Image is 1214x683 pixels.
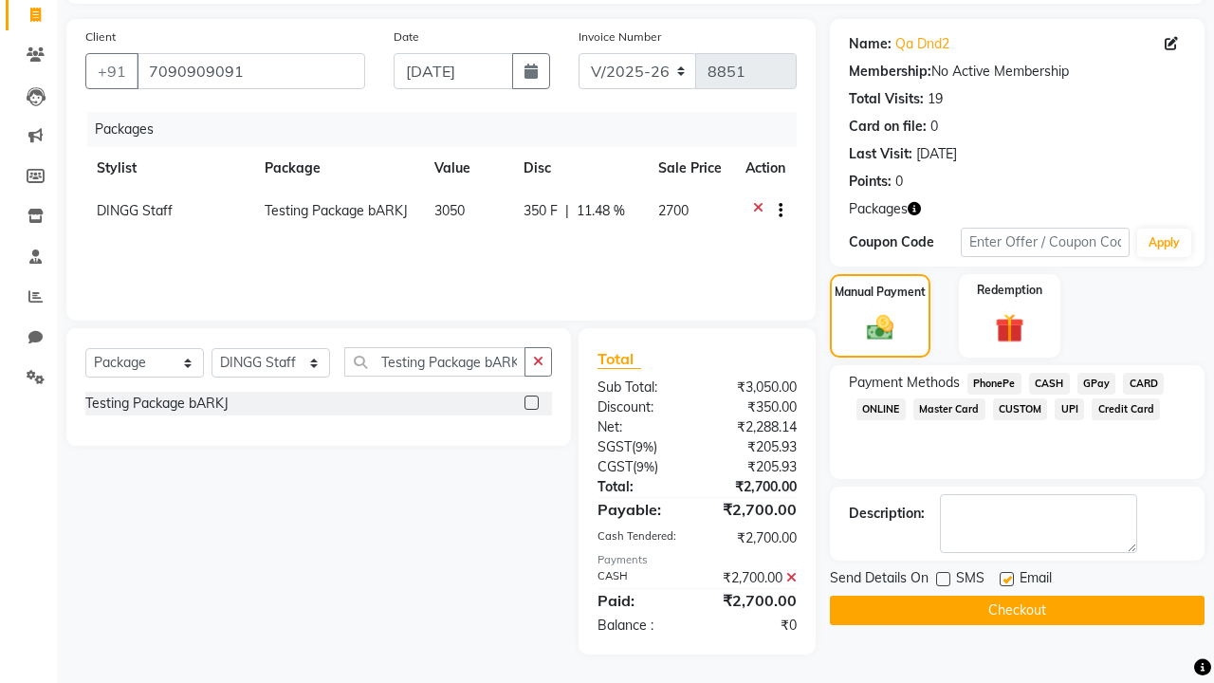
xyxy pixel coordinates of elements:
[916,144,957,164] div: [DATE]
[85,147,253,190] th: Stylist
[1123,373,1164,395] span: CARD
[394,28,419,46] label: Date
[344,347,525,377] input: Search
[913,398,985,420] span: Master Card
[930,117,938,137] div: 0
[849,34,892,54] div: Name:
[849,199,908,219] span: Packages
[697,397,811,417] div: ₹350.00
[849,232,961,252] div: Coupon Code
[636,459,654,474] span: 9%
[583,498,697,521] div: Payable:
[1029,373,1070,395] span: CASH
[565,201,569,221] span: |
[583,437,697,457] div: ( )
[830,568,929,592] span: Send Details On
[583,589,697,612] div: Paid:
[835,284,926,301] label: Manual Payment
[895,34,949,54] a: Qa Dnd2
[583,616,697,636] div: Balance :
[85,28,116,46] label: Client
[583,528,697,548] div: Cash Tendered:
[87,112,811,147] div: Packages
[993,398,1048,420] span: CUSTOM
[1092,398,1160,420] span: Credit Card
[524,201,558,221] span: 350 F
[849,172,892,192] div: Points:
[697,417,811,437] div: ₹2,288.14
[577,201,625,221] span: 11.48 %
[598,349,641,369] span: Total
[697,477,811,497] div: ₹2,700.00
[849,504,925,524] div: Description:
[423,147,511,190] th: Value
[583,568,697,588] div: CASH
[97,202,173,219] span: DINGG Staff
[85,394,229,414] div: Testing Package bARKJ
[583,457,697,477] div: ( )
[265,202,408,219] span: Testing Package bARKJ
[967,373,1021,395] span: PhonePe
[697,378,811,397] div: ₹3,050.00
[849,117,927,137] div: Card on file:
[849,62,931,82] div: Membership:
[858,312,903,343] img: _cash.svg
[583,477,697,497] div: Total:
[849,89,924,109] div: Total Visits:
[977,282,1042,299] label: Redemption
[928,89,943,109] div: 19
[137,53,365,89] input: Search by Name/Mobile/Email/Code
[697,568,811,588] div: ₹2,700.00
[583,397,697,417] div: Discount:
[1137,229,1191,257] button: Apply
[598,458,633,475] span: CGST
[434,202,465,219] span: 3050
[598,438,632,455] span: SGST
[830,596,1205,625] button: Checkout
[895,172,903,192] div: 0
[956,568,984,592] span: SMS
[734,147,797,190] th: Action
[512,147,647,190] th: Disc
[647,147,734,190] th: Sale Price
[856,398,906,420] span: ONLINE
[697,616,811,636] div: ₹0
[697,437,811,457] div: ₹205.93
[635,439,653,454] span: 9%
[1020,568,1052,592] span: Email
[849,62,1186,82] div: No Active Membership
[849,144,912,164] div: Last Visit:
[961,228,1130,257] input: Enter Offer / Coupon Code
[1077,373,1116,395] span: GPay
[849,373,960,393] span: Payment Methods
[658,202,689,219] span: 2700
[697,457,811,477] div: ₹205.93
[697,498,811,521] div: ₹2,700.00
[986,310,1034,346] img: _gift.svg
[85,53,138,89] button: +91
[697,589,811,612] div: ₹2,700.00
[598,552,797,568] div: Payments
[579,28,661,46] label: Invoice Number
[697,528,811,548] div: ₹2,700.00
[1055,398,1084,420] span: UPI
[253,147,424,190] th: Package
[583,378,697,397] div: Sub Total:
[583,417,697,437] div: Net:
